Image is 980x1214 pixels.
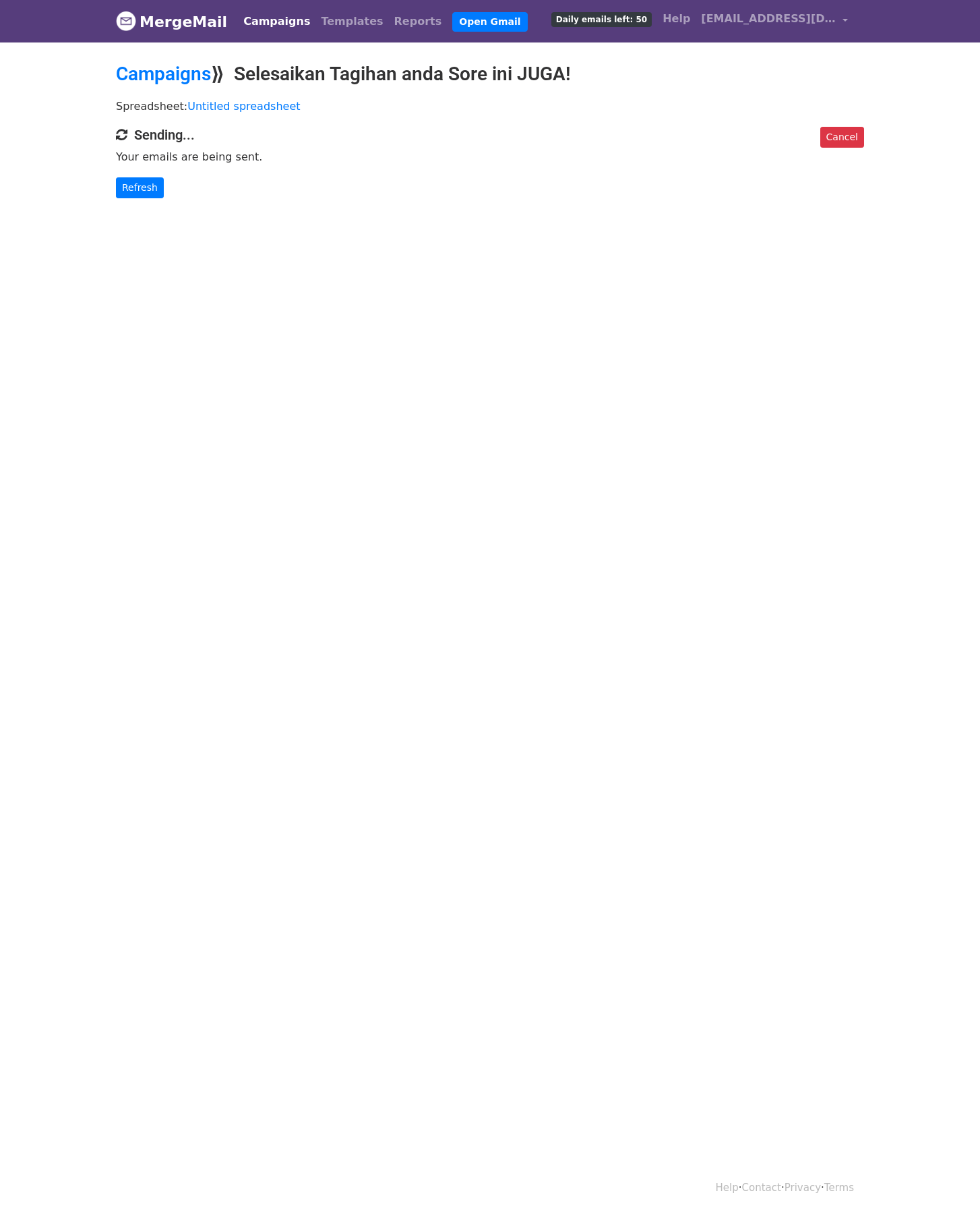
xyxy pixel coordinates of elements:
img: MergeMail logo [116,11,136,31]
a: Reports [389,8,448,35]
span: [EMAIL_ADDRESS][DOMAIN_NAME] [701,11,836,27]
p: Your emails are being sent. [116,150,864,164]
h2: ⟫ Selesaikan Tagihan anda Sore ini JUGA! [116,63,864,86]
a: Campaigns [238,8,315,35]
h4: Sending... [116,127,864,143]
a: Cancel [820,127,864,148]
a: Contact [742,1182,781,1194]
a: Help [657,5,696,32]
iframe: Chat Widget [913,1149,980,1214]
a: Daily emails left: 50 [546,5,657,32]
a: Terms [824,1182,854,1194]
a: Refresh [116,177,164,198]
a: Untitled spreadsheet [187,100,300,113]
a: [EMAIL_ADDRESS][DOMAIN_NAME] [696,5,853,37]
a: MergeMail [116,7,227,36]
p: Spreadsheet: [116,99,864,113]
a: Privacy [785,1182,821,1194]
a: Help [716,1182,739,1194]
a: Templates [315,8,388,35]
a: Campaigns [116,63,211,85]
a: Open Gmail [452,12,527,32]
span: Daily emails left: 50 [551,12,652,27]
